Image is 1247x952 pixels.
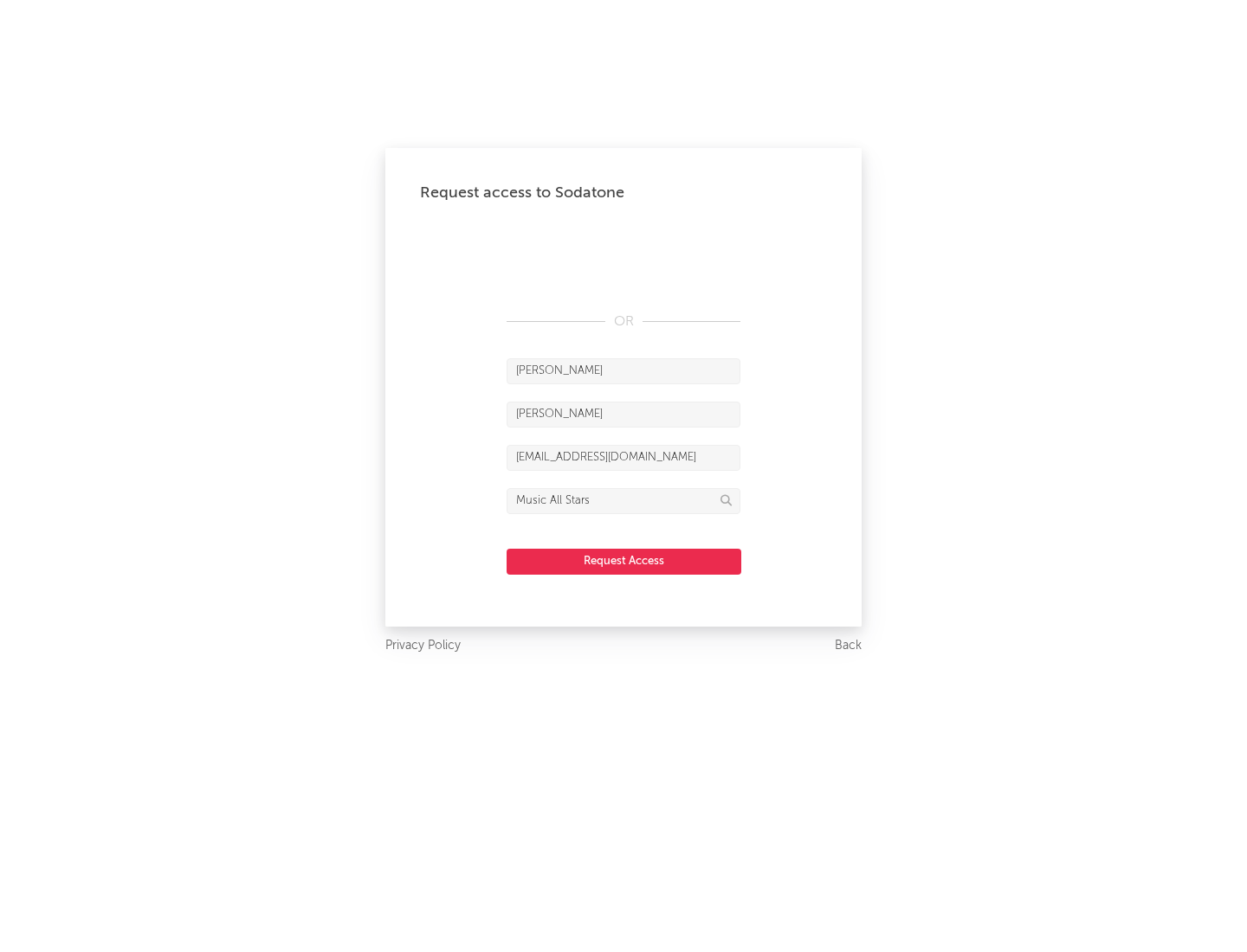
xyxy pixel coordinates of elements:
input: Last Name [507,402,740,428]
a: Back [835,635,862,657]
a: Privacy Policy [385,635,461,657]
input: Division [507,488,740,514]
input: Email [507,445,740,471]
input: First Name [507,358,740,384]
div: Request access to Sodatone [420,183,827,203]
div: OR [507,312,740,332]
button: Request Access [507,549,741,575]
